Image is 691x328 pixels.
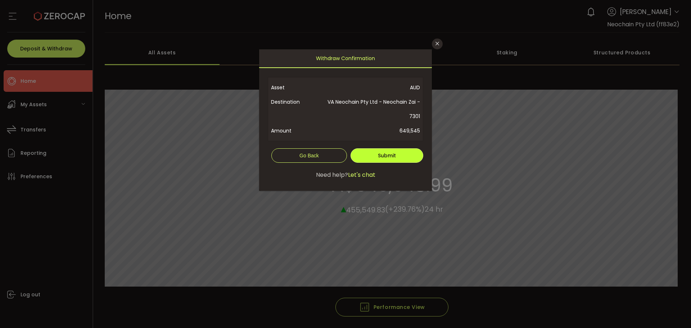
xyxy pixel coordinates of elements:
button: Submit [351,148,423,163]
button: Go Back [271,148,347,163]
span: Amount [271,123,317,138]
span: AUD [317,80,420,95]
span: Destination [271,95,317,123]
button: Close [432,39,443,49]
span: Asset [271,80,317,95]
span: Go Back [299,153,319,158]
div: dialog [259,49,432,191]
span: Need help? [316,171,348,179]
iframe: Chat Widget [655,293,691,328]
span: Submit [378,152,396,159]
span: VA Neochain Pty Ltd - Neochain Zai - 7301 [317,95,420,123]
span: Withdraw Confirmation [316,49,375,67]
span: 649,545 [317,123,420,138]
span: Let's chat [348,171,375,179]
